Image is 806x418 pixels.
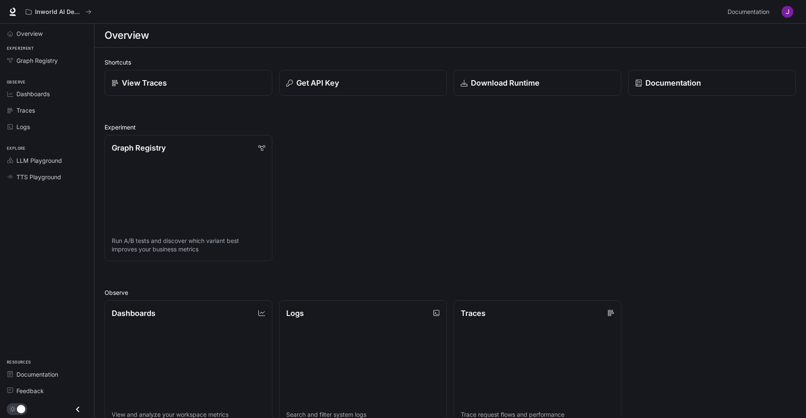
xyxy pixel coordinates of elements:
span: Dashboards [16,89,50,98]
span: Feedback [16,386,44,395]
img: User avatar [782,6,793,18]
p: Documentation [645,77,701,89]
p: Inworld AI Demos [35,8,82,16]
p: Logs [286,307,304,319]
span: Overview [16,29,43,38]
h1: Overview [105,27,149,44]
a: Documentation [628,70,796,96]
p: View Traces [122,77,167,89]
p: Traces [461,307,486,319]
a: Traces [3,103,91,118]
a: Graph Registry [3,53,91,68]
button: Get API Key [279,70,447,96]
p: Run A/B tests and discover which variant best improves your business metrics [112,237,265,253]
span: Documentation [728,7,769,17]
a: Feedback [3,383,91,398]
a: Dashboards [3,86,91,101]
p: Download Runtime [471,77,540,89]
p: Dashboards [112,307,156,319]
span: Dark mode toggle [17,404,25,413]
button: User avatar [779,3,796,20]
span: Logs [16,122,30,131]
a: LLM Playground [3,153,91,168]
span: TTS Playground [16,173,61,181]
span: LLM Playground [16,156,62,165]
a: Overview [3,26,91,41]
button: Close drawer [68,401,87,418]
a: TTS Playground [3,170,91,184]
a: Logs [3,119,91,134]
a: Documentation [724,3,776,20]
a: Download Runtime [454,70,621,96]
span: Traces [16,106,35,115]
span: Graph Registry [16,56,58,65]
h2: Observe [105,288,796,297]
p: Graph Registry [112,142,166,154]
button: All workspaces [22,3,95,20]
h2: Shortcuts [105,58,796,67]
span: Documentation [16,370,58,379]
a: Documentation [3,367,91,382]
a: Graph RegistryRun A/B tests and discover which variant best improves your business metrics [105,135,272,261]
a: View Traces [105,70,272,96]
p: Get API Key [296,77,339,89]
h2: Experiment [105,123,796,132]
